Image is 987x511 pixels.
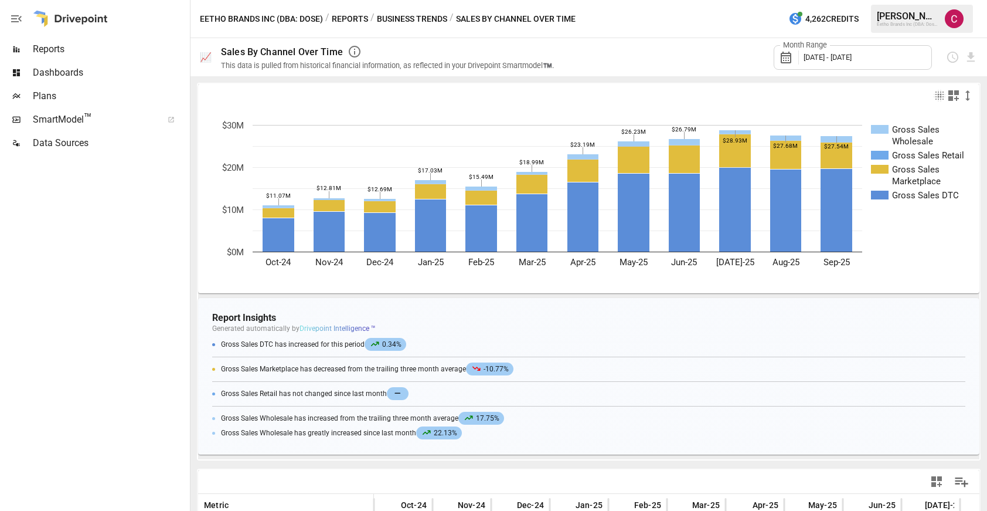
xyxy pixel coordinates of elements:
span: Drivepoint Intelligence ™ [299,324,376,333]
span: 22.13% [416,427,462,439]
span: Feb-25 [634,499,661,511]
span: Jun-25 [869,499,896,511]
div: This data is pulled from historical financial information, as reflected in your Drivepoint Smartm... [221,61,554,70]
h4: Report Insights [212,312,965,323]
svg: A chart. [198,107,979,293]
text: $18.99M [519,159,544,165]
span: May-25 [808,499,837,511]
text: Marketplace [892,176,941,187]
text: $27.54M [824,143,849,150]
span: Nov-24 [458,499,485,511]
p: Generated automatically by [212,324,965,333]
text: $12.69M [367,186,392,192]
text: Feb-25 [468,257,494,268]
span: Apr-25 [753,499,778,511]
span: Gross Sales Marketplace has decreased from the trailing three month average [221,365,516,373]
text: Apr-25 [570,257,595,268]
span: Mar-25 [692,499,720,511]
button: Christopher McMullen [938,2,971,35]
text: $10M [222,205,244,215]
text: $15.49M [469,174,493,180]
span: [DATE] - [DATE] [804,53,852,62]
span: Dec-24 [517,499,544,511]
span: Oct-24 [401,499,427,511]
button: Download report [964,50,978,64]
text: $11.07M [266,192,291,199]
span: Jan-25 [576,499,603,511]
text: Aug-25 [772,257,799,268]
text: Gross Sales [892,124,940,135]
text: Nov-24 [315,257,343,268]
span: ™ [84,111,92,126]
span: Metric [204,499,229,511]
text: $30M [222,120,244,131]
img: Christopher McMullen [945,9,964,28]
span: Gross Sales Retail has not changed since last month [221,387,411,400]
text: $20M [222,163,244,173]
text: May-25 [620,257,648,268]
text: Wholesale [892,136,933,147]
div: / [325,12,329,26]
span: -10.77% [466,363,513,375]
div: [PERSON_NAME] [877,11,938,22]
text: $26.23M [621,128,646,135]
text: Gross Sales Retail [892,150,964,161]
span: 0.34% [365,338,406,351]
div: Eetho Brands Inc (DBA: Dose) [877,22,938,27]
span: Dashboards [33,66,188,80]
text: Gross Sales [892,164,940,175]
button: Reports [332,12,368,26]
span: Reports [33,42,188,56]
label: Month Range [780,40,830,50]
div: 📈 [200,52,212,63]
text: Dec-24 [366,257,394,268]
span: [DATE]-25 [925,499,963,511]
text: $27.68M [773,143,798,149]
text: Jan-25 [418,257,444,268]
text: $0M [227,247,244,258]
button: Eetho Brands Inc (DBA: Dose) [200,12,323,26]
span: SmartModel [33,113,155,127]
text: Gross Sales DTC [892,190,959,201]
span: Gross Sales Wholesale has increased from the trailing three month average [221,414,507,422]
div: Sales By Channel Over Time [221,46,343,57]
span: 17.75% [458,412,504,425]
text: Oct-24 [266,257,291,268]
text: Sep-25 [823,257,850,268]
button: Manage Columns [948,469,975,495]
text: $12.81M [316,185,341,191]
button: Business Trends [377,12,447,26]
text: [DATE]-25 [716,257,754,268]
text: $28.93M [723,137,747,144]
span: Gross Sales Wholesale has greatly increased since last month [221,429,465,437]
span: 4,262 Credits [805,12,859,26]
text: $23.19M [570,141,595,148]
button: 4,262Credits [784,8,863,30]
div: / [450,12,454,26]
text: Mar-25 [519,257,546,268]
span: Gross Sales DTC has increased for this period [221,340,409,348]
text: Jun-25 [671,257,697,268]
text: $17.03M [418,167,443,174]
button: Schedule report [946,50,959,64]
text: $26.79M [672,126,696,133]
span: Data Sources [33,136,188,150]
span: Plans [33,89,188,103]
div: / [370,12,375,26]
